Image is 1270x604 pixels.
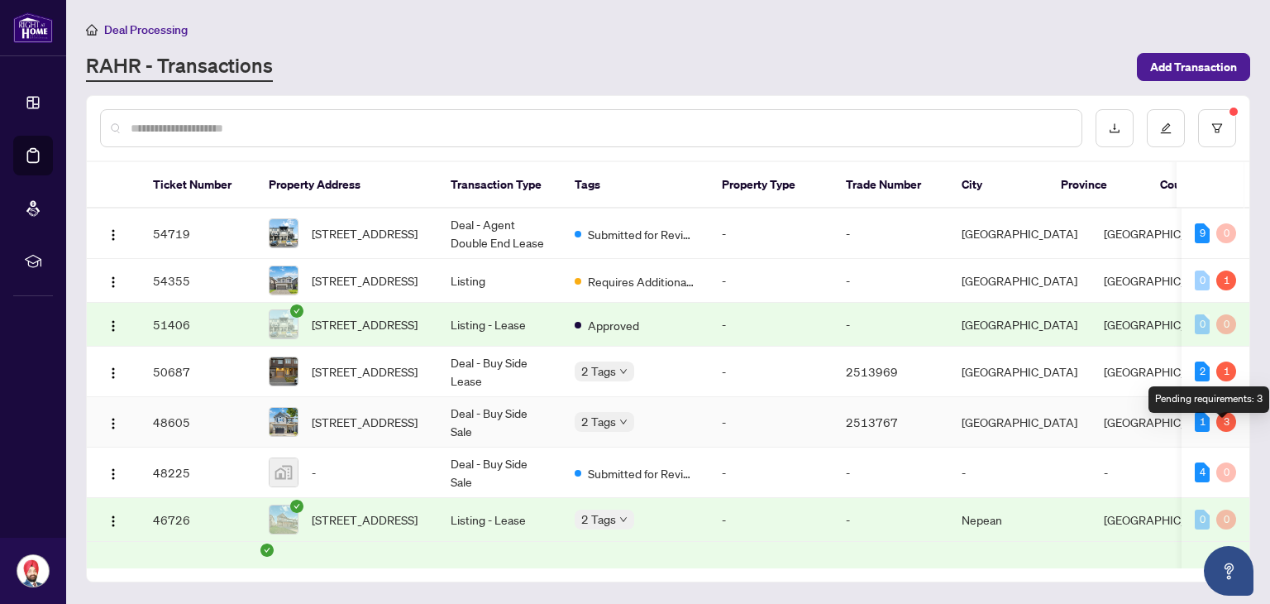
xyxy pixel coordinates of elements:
td: Deal - Buy Side Sale [437,448,561,498]
span: check-circle [290,500,303,513]
img: thumbnail-img [270,310,298,338]
span: down [619,418,628,426]
td: - [709,397,833,448]
span: down [619,367,628,376]
a: RAHR - Transactions [86,52,273,82]
button: Open asap [1204,546,1253,596]
span: Deal Processing [104,22,188,37]
span: [STREET_ADDRESS] [312,315,418,333]
td: [GEOGRAPHIC_DATA] [948,347,1091,397]
span: 2 Tags [581,362,616,381]
div: 1 [1195,412,1210,432]
button: Logo [100,506,127,533]
span: Approved [588,316,639,334]
span: [STREET_ADDRESS] [312,271,418,290]
button: edit [1147,109,1185,147]
span: check-circle [260,544,274,557]
div: 4 [1195,463,1210,482]
span: Add Transaction [1150,54,1237,80]
span: 2 Tags [581,510,616,529]
div: 0 [1216,510,1236,530]
td: [GEOGRAPHIC_DATA] [1091,397,1233,448]
button: Logo [100,358,127,385]
td: [GEOGRAPHIC_DATA] [1091,209,1233,259]
td: - [833,209,948,259]
div: 2 [1195,362,1210,381]
img: Logo [107,367,120,380]
span: filter [1211,122,1223,134]
img: thumbnail-img [270,506,298,534]
th: Transaction Type [437,162,561,209]
button: Add Transaction [1137,53,1250,81]
div: 9 [1195,223,1210,243]
button: Logo [100,311,127,338]
img: thumbnail-img [270,408,298,436]
th: Trade Number [833,162,948,209]
td: - [709,347,833,397]
img: Logo [107,228,120,242]
span: edit [1160,122,1172,134]
img: thumbnail-img [270,357,298,386]
span: [STREET_ADDRESS] [312,224,418,242]
img: Profile Icon [17,555,49,587]
button: filter [1198,109,1236,147]
button: download [1096,109,1134,147]
td: [GEOGRAPHIC_DATA] [948,303,1091,347]
td: - [833,303,948,347]
td: Nepean [948,498,1091,542]
img: Logo [107,467,120,481]
td: 2513767 [833,397,948,448]
th: Country [1147,162,1246,209]
td: 50687 [140,347,255,397]
img: thumbnail-img [270,266,298,295]
div: Pending requirements: 3 [1148,386,1269,413]
img: Logo [107,417,120,430]
button: Logo [100,459,127,486]
div: 0 [1216,223,1236,243]
th: Province [1048,162,1147,209]
span: Submitted for Review [588,225,695,243]
div: 3 [1216,412,1236,432]
img: thumbnail-img [270,219,298,247]
img: thumbnail-img [270,458,298,487]
span: - [312,463,316,482]
th: Ticket Number [140,162,255,209]
td: - [948,448,1091,498]
td: [GEOGRAPHIC_DATA] [1091,259,1233,303]
td: - [1091,448,1233,498]
td: 54355 [140,259,255,303]
span: [STREET_ADDRESS] [312,413,418,431]
span: home [86,24,98,36]
td: Deal - Agent Double End Lease [437,209,561,259]
td: - [709,498,833,542]
th: City [948,162,1048,209]
img: Logo [107,319,120,333]
img: Logo [107,515,120,528]
td: [GEOGRAPHIC_DATA] [1091,303,1233,347]
td: 51406 [140,303,255,347]
td: [GEOGRAPHIC_DATA] [948,397,1091,448]
span: down [619,515,628,524]
button: Logo [100,409,127,435]
td: - [833,498,948,542]
span: Submitted for Review [588,464,695,482]
td: 48605 [140,397,255,448]
span: [STREET_ADDRESS] [312,362,418,381]
td: 2513969 [833,347,948,397]
td: Listing - Lease [437,303,561,347]
div: 0 [1216,463,1236,482]
div: 0 [1216,314,1236,334]
td: 46726 [140,498,255,542]
div: 0 [1195,271,1210,290]
td: Deal - Buy Side Sale [437,397,561,448]
span: [STREET_ADDRESS] [312,511,418,529]
td: 48225 [140,448,255,498]
div: 1 [1216,271,1236,290]
td: - [709,303,833,347]
div: 0 [1195,314,1210,334]
td: [GEOGRAPHIC_DATA] [1091,347,1233,397]
span: Requires Additional Docs [588,272,695,290]
img: Logo [107,276,120,289]
button: Logo [100,267,127,294]
td: Listing - Lease [437,498,561,542]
